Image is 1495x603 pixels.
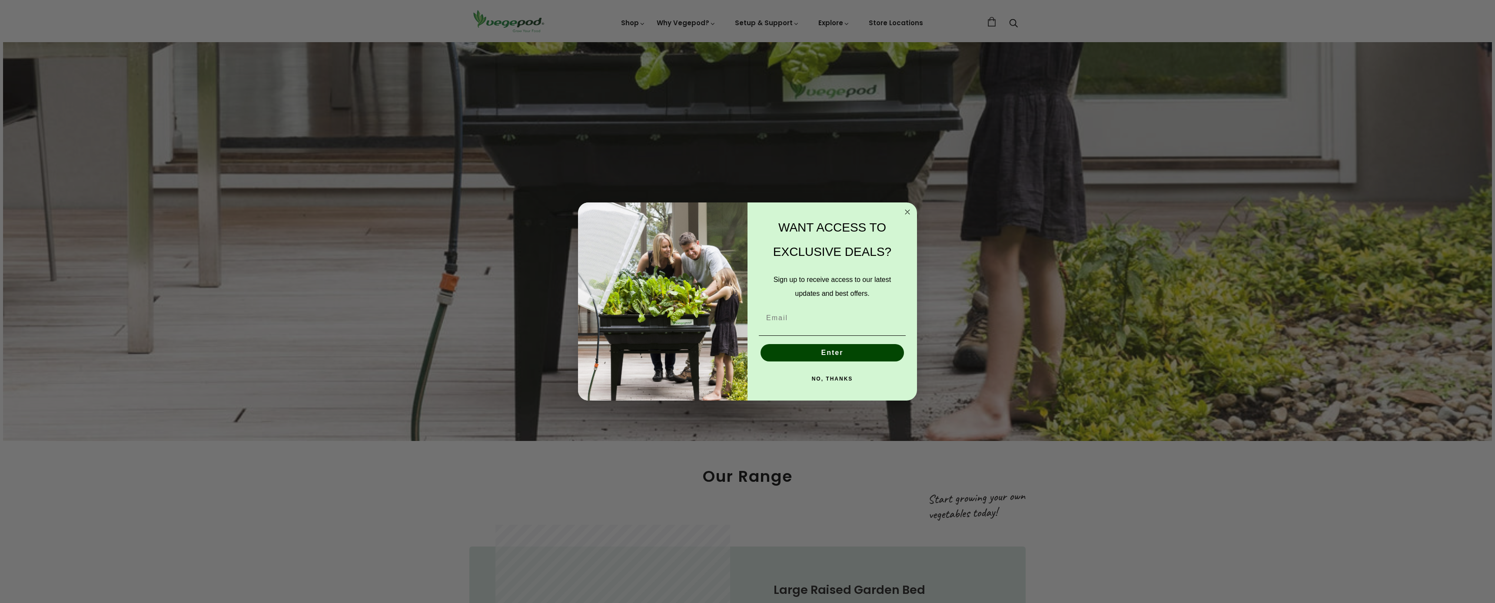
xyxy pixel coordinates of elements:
[761,344,904,361] button: Enter
[902,207,913,217] button: Close dialog
[759,370,906,388] button: NO, THANKS
[578,202,747,401] img: e9d03583-1bb1-490f-ad29-36751b3212ff.jpeg
[774,276,891,297] span: Sign up to receive access to our latest updates and best offers.
[773,221,891,258] span: WANT ACCESS TO EXCLUSIVE DEALS?
[759,309,906,327] input: Email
